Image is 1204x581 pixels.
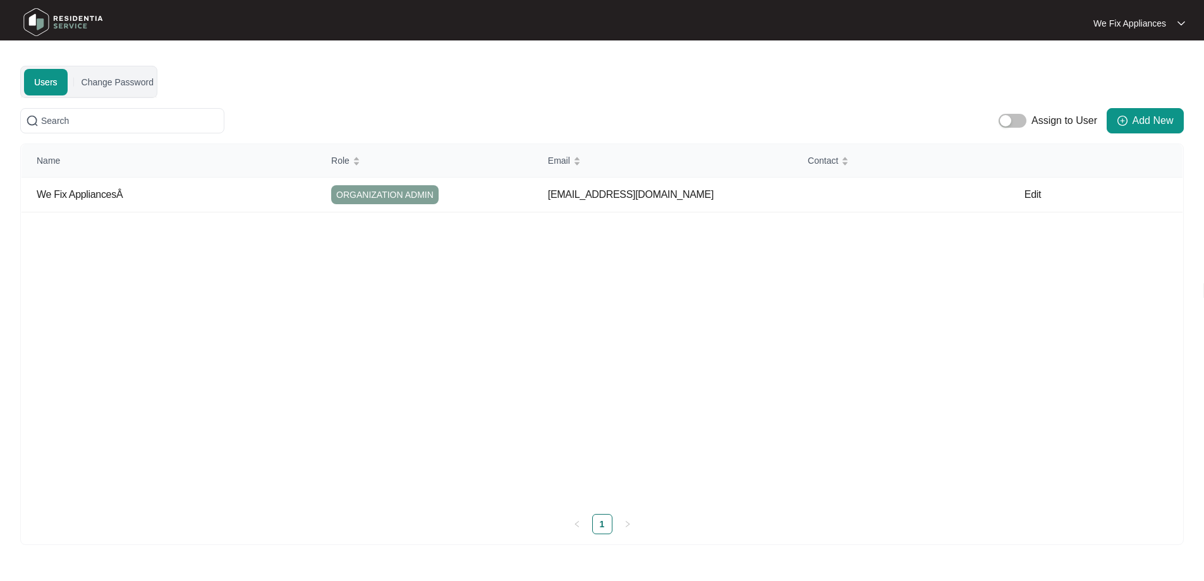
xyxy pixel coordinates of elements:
[548,188,793,201] p: [EMAIL_ADDRESS][DOMAIN_NAME]
[624,520,631,528] span: right
[1117,116,1128,126] span: plus-circle
[26,114,39,127] img: search-icon
[1025,188,1096,201] p: Edit
[793,144,1009,178] th: Contact
[21,144,316,178] th: Name
[533,144,793,178] th: Email
[593,515,612,534] a: 1
[808,154,838,168] span: Contact
[1133,113,1174,128] span: Add New
[617,514,638,534] li: Next Page
[20,108,1184,133] div: Users
[316,144,533,178] th: Role
[82,75,154,89] div: Change Password
[1177,20,1185,27] img: dropdown arrow
[573,520,581,528] span: left
[592,514,612,534] li: 1
[548,154,570,168] span: Email
[1031,113,1097,128] p: Assign to User
[331,154,350,168] span: Role
[567,514,587,534] button: left
[567,514,587,534] li: Previous Page
[19,3,107,41] img: residentia service logo
[37,188,316,201] p: We Fix AppliancesÂ
[24,69,68,95] div: Users
[1107,108,1184,133] button: Add New
[331,185,439,204] span: ORGANIZATION ADMIN
[1093,17,1166,30] p: We Fix Appliances
[617,514,638,534] button: right
[41,114,219,128] input: Search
